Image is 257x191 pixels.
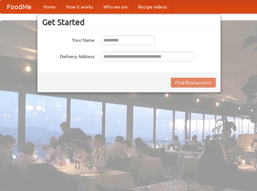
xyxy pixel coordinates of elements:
[0,0,38,13] a: FoodMe
[42,17,216,27] h3: Get Started
[171,78,216,88] button: Find Restaurants!
[42,35,95,43] label: Your Name
[38,0,61,13] a: Home
[133,0,172,13] a: Recipe videos
[61,0,98,13] a: How it works
[98,0,133,13] a: Who we are
[42,52,95,60] label: Delivery Address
